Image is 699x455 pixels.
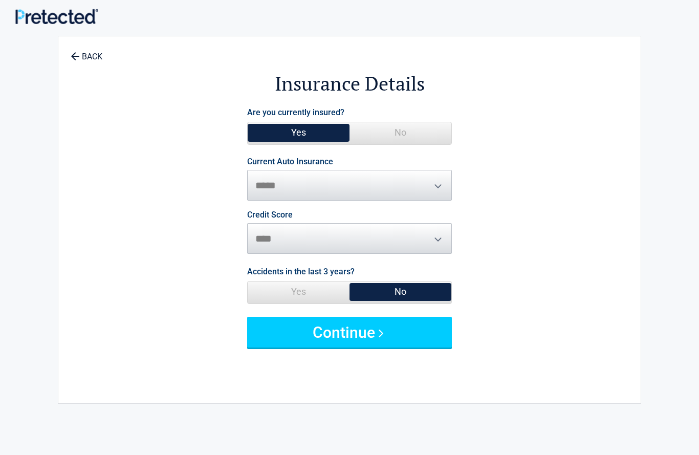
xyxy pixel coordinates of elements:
label: Are you currently insured? [247,105,344,119]
label: Credit Score [247,211,293,219]
label: Current Auto Insurance [247,158,333,166]
span: Yes [248,281,349,302]
h2: Insurance Details [115,71,584,97]
img: Main Logo [15,9,98,24]
span: No [349,281,451,302]
label: Accidents in the last 3 years? [247,265,355,278]
a: BACK [69,43,104,61]
button: Continue [247,317,452,348]
span: Yes [248,122,349,143]
span: No [349,122,451,143]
